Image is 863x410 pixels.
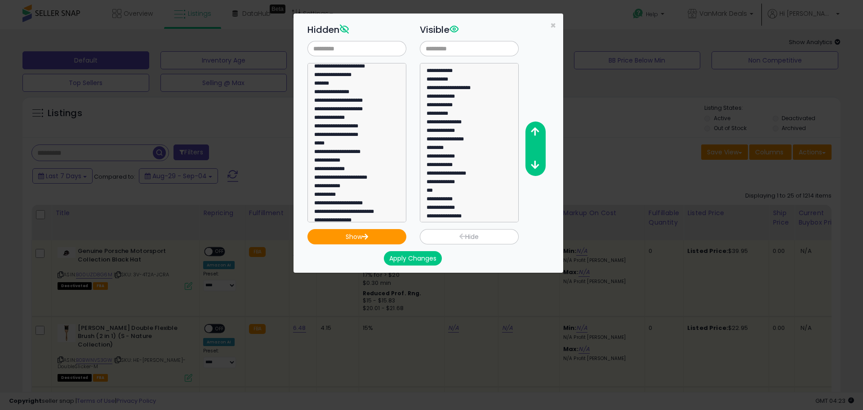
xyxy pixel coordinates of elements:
[420,229,519,244] button: Hide
[307,23,406,36] h3: Hidden
[307,229,406,244] button: Show
[384,251,442,266] button: Apply Changes
[420,23,519,36] h3: Visible
[550,19,556,32] span: ×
